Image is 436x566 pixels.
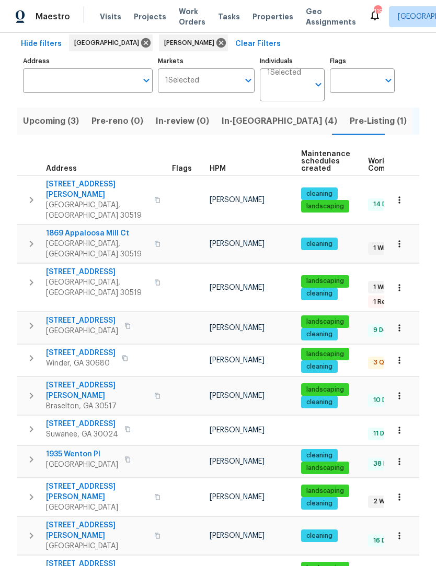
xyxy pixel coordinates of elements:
span: Maestro [36,11,70,22]
label: Markets [158,58,255,64]
span: Projects [134,11,166,22]
label: Individuals [260,58,325,64]
span: 1 WIP [369,244,393,253]
span: Suwanee, GA 30024 [46,429,118,440]
span: 1 Rejected [369,298,411,306]
span: [PERSON_NAME] [164,38,219,48]
span: Braselton, GA 30517 [46,401,148,411]
span: [STREET_ADDRESS][PERSON_NAME] [46,179,148,200]
span: In-review (0) [156,114,209,128]
span: 1935 Wenton Pl [46,449,118,459]
span: landscaping [302,350,348,359]
label: Address [23,58,153,64]
span: [STREET_ADDRESS][PERSON_NAME] [46,520,148,541]
span: [STREET_ADDRESS] [46,419,118,429]
span: Pre-Listing (1) [350,114,407,128]
button: Clear Filters [231,34,285,54]
span: 1 WIP [369,283,393,292]
span: Address [46,165,77,172]
span: [GEOGRAPHIC_DATA] [46,326,118,336]
span: [PERSON_NAME] [210,427,265,434]
span: cleaning [302,190,337,198]
span: landscaping [302,385,348,394]
span: [GEOGRAPHIC_DATA], [GEOGRAPHIC_DATA] 30519 [46,200,148,221]
span: [STREET_ADDRESS][PERSON_NAME] [46,481,148,502]
button: Open [381,73,396,88]
span: cleaning [302,398,337,407]
span: Winder, GA 30680 [46,358,116,369]
span: [GEOGRAPHIC_DATA], [GEOGRAPHIC_DATA] 30519 [46,277,148,298]
span: 16 Done [369,536,402,545]
button: Open [311,77,326,92]
span: [GEOGRAPHIC_DATA] [46,541,148,551]
span: [PERSON_NAME] [210,392,265,399]
span: [GEOGRAPHIC_DATA] [74,38,143,48]
span: [GEOGRAPHIC_DATA], [GEOGRAPHIC_DATA] 30519 [46,239,148,260]
span: 9 Done [369,326,399,335]
button: Open [241,73,256,88]
span: 3 QC [369,358,393,367]
span: cleaning [302,451,337,460]
span: 1 Selected [165,76,199,85]
span: Work Order Completion [368,158,434,172]
span: landscaping [302,487,348,496]
div: [GEOGRAPHIC_DATA] [69,34,153,51]
span: Properties [253,11,293,22]
span: landscaping [302,277,348,286]
span: [GEOGRAPHIC_DATA] [46,502,148,513]
label: Flags [330,58,395,64]
span: 38 Done [369,459,404,468]
span: cleaning [302,532,337,540]
span: Tasks [218,13,240,20]
span: [GEOGRAPHIC_DATA] [46,459,118,470]
button: Hide filters [17,34,66,54]
span: [PERSON_NAME] [210,240,265,247]
span: [PERSON_NAME] [210,458,265,465]
span: Upcoming (3) [23,114,79,128]
span: HPM [210,165,226,172]
span: 2 WIP [369,497,394,506]
span: cleaning [302,289,337,298]
span: [STREET_ADDRESS][PERSON_NAME] [46,380,148,401]
span: [PERSON_NAME] [210,493,265,501]
span: Pre-reno (0) [91,114,143,128]
button: Open [139,73,154,88]
span: cleaning [302,240,337,249]
span: 1 Selected [267,68,301,77]
span: 11 Done [369,429,400,438]
span: cleaning [302,362,337,371]
span: [PERSON_NAME] [210,532,265,539]
span: Maintenance schedules created [301,150,350,172]
span: 1869 Appaloosa Mill Ct [46,228,148,239]
span: [STREET_ADDRESS] [46,315,118,326]
span: cleaning [302,330,337,339]
span: Visits [100,11,121,22]
span: 10 Done [369,396,403,405]
span: [STREET_ADDRESS] [46,267,148,277]
span: [PERSON_NAME] [210,357,265,364]
span: Flags [172,165,192,172]
span: [PERSON_NAME] [210,196,265,204]
span: 14 Done [369,200,403,209]
span: [PERSON_NAME] [210,324,265,332]
span: landscaping [302,317,348,326]
span: landscaping [302,202,348,211]
span: Hide filters [21,38,62,51]
span: [PERSON_NAME] [210,284,265,291]
span: landscaping [302,464,348,473]
div: [PERSON_NAME] [159,34,228,51]
div: 119 [374,6,381,17]
span: [STREET_ADDRESS] [46,348,116,358]
span: Work Orders [179,6,205,27]
span: In-[GEOGRAPHIC_DATA] (4) [222,114,337,128]
span: Clear Filters [235,38,281,51]
span: cleaning [302,499,337,508]
span: Geo Assignments [306,6,356,27]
